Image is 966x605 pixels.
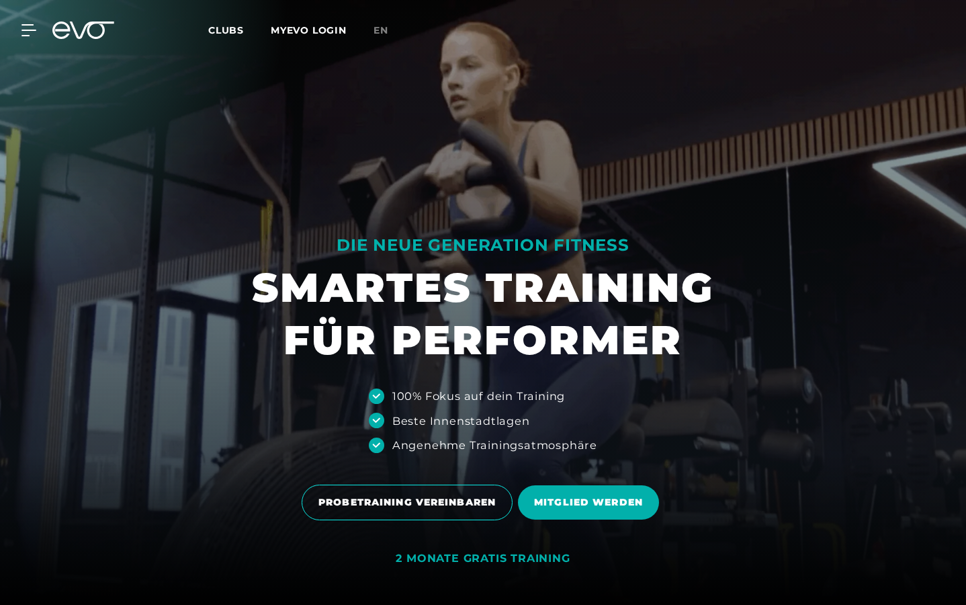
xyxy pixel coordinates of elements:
[374,23,404,38] a: en
[392,437,597,453] div: Angenehme Trainingsatmosphäre
[374,24,388,36] span: en
[396,552,570,566] div: 2 MONATE GRATIS TRAINING
[518,475,664,530] a: MITGLIED WERDEN
[271,24,347,36] a: MYEVO LOGIN
[534,495,643,510] span: MITGLIED WERDEN
[252,261,714,366] h1: SMARTES TRAINING FÜR PERFORMER
[392,388,565,404] div: 100% Fokus auf dein Training
[392,413,530,429] div: Beste Innenstadtlagen
[252,235,714,256] div: DIE NEUE GENERATION FITNESS
[208,24,271,36] a: Clubs
[208,24,244,36] span: Clubs
[302,475,518,530] a: PROBETRAINING VEREINBAREN
[318,495,496,510] span: PROBETRAINING VEREINBAREN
